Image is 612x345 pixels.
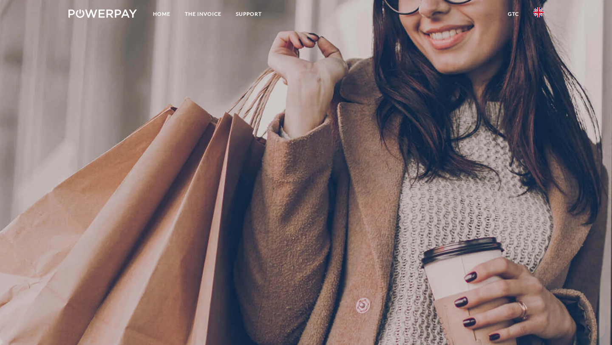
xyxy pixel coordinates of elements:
a: GTC [501,6,526,22]
a: THE INVOICE [178,6,229,22]
img: logo-powerpay-white.svg [68,9,137,18]
img: en [533,7,544,17]
a: Home [146,6,178,22]
a: Support [229,6,269,22]
iframe: Button to launch messaging window [578,311,605,338]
